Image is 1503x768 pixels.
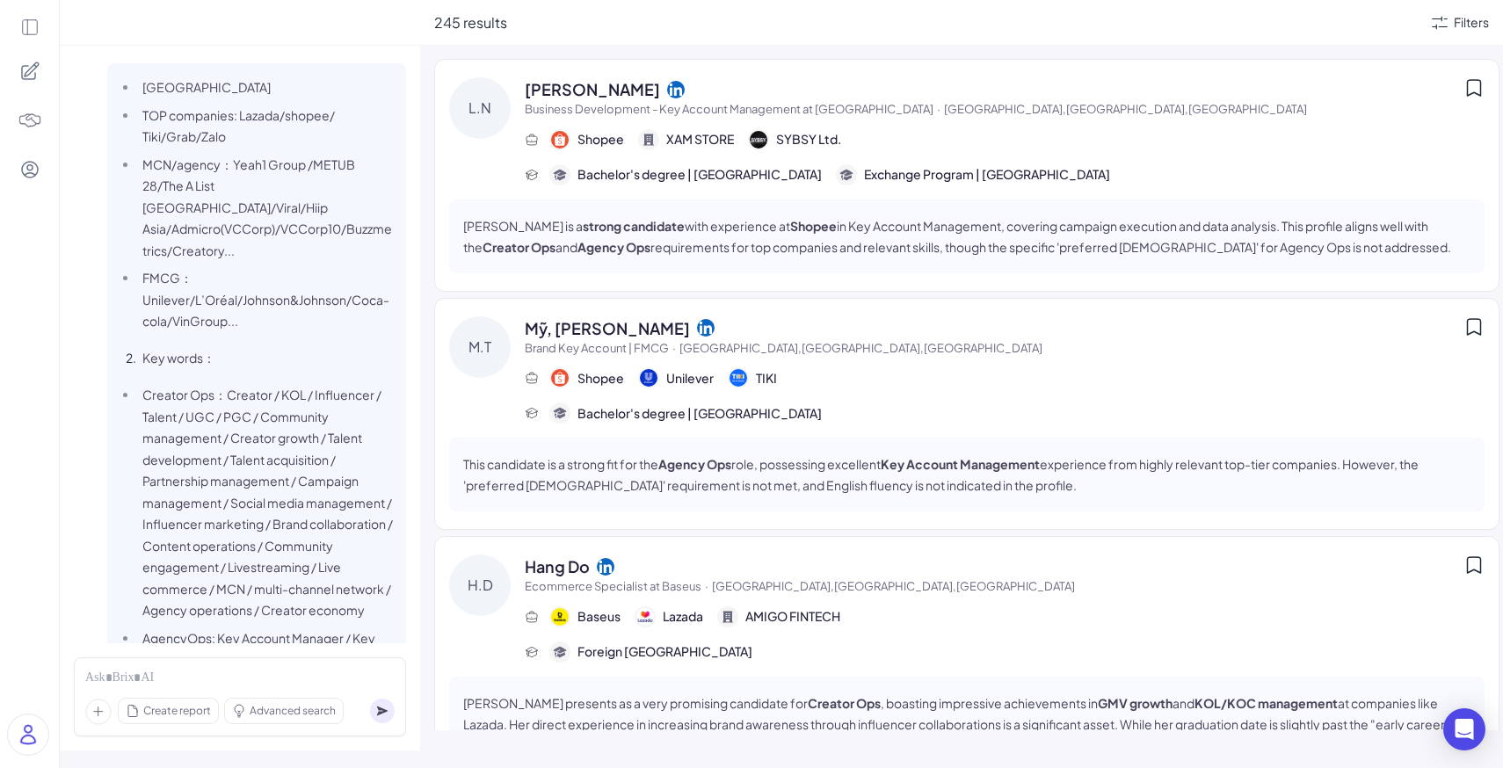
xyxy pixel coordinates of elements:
[551,369,569,387] img: 公司logo
[756,369,777,388] span: TIKI
[790,218,837,234] strong: Shopee
[525,316,690,340] span: Mỹ, [PERSON_NAME]
[658,456,731,472] strong: Agency Ops
[449,554,511,616] div: H.D
[1098,695,1173,711] strong: GMV growth
[636,608,654,626] img: 公司logo
[577,130,624,149] span: Shopee
[138,76,396,98] li: [GEOGRAPHIC_DATA]
[577,642,752,661] span: Foreign [GEOGRAPHIC_DATA]
[577,607,621,626] span: Baseus
[881,456,1040,472] strong: Key Account Management
[663,607,703,626] span: Lazada
[808,695,881,711] strong: Creator Ops
[577,165,822,184] span: Bachelor's degree | [GEOGRAPHIC_DATA]
[434,13,507,32] span: 245 results
[8,714,48,755] img: user_logo.png
[463,215,1470,257] p: [PERSON_NAME] is a with experience at in Key Account Management, covering campaign execution and ...
[750,131,767,149] img: 公司logo
[577,404,822,423] span: Bachelor's degree | [GEOGRAPHIC_DATA]
[730,369,747,387] img: 公司logo
[583,218,685,234] strong: strong candidate
[525,341,669,355] span: Brand Key Account | FMCG
[937,102,940,116] span: ·
[551,131,569,149] img: 公司logo
[250,703,336,719] span: Advanced search
[577,239,650,255] strong: Agency Ops
[551,608,569,626] img: 公司logo
[745,607,840,626] span: AMIGO FINTECH
[672,341,676,355] span: ·
[143,703,211,719] span: Create report
[138,384,396,621] li: Creator Ops：Creator / KOL / Influencer / Talent / UGC / PGC / Community management / Creator grow...
[776,130,841,149] span: SYBSY Ltd.
[138,154,396,262] li: MCN/agency：Yeah1 Group /METUB 28/The A List [GEOGRAPHIC_DATA]/Viral/Hiip Asia/Admicro(VCCorp)/VCC...
[666,130,734,149] span: XAM STORE
[944,102,1307,116] span: [GEOGRAPHIC_DATA],[GEOGRAPHIC_DATA],[GEOGRAPHIC_DATA]
[712,579,1075,593] span: [GEOGRAPHIC_DATA],[GEOGRAPHIC_DATA],[GEOGRAPHIC_DATA]
[138,267,396,332] li: FMCG：Unilever/L’Oréal/Johnson&Johnson/Coca-cola/VinGroup...
[679,341,1042,355] span: [GEOGRAPHIC_DATA],[GEOGRAPHIC_DATA],[GEOGRAPHIC_DATA]
[705,579,708,593] span: ·
[577,369,624,388] span: Shopee
[864,165,1110,184] span: Exchange Program | [GEOGRAPHIC_DATA]
[463,453,1470,496] p: This candidate is a strong fit for the role, possessing excellent experience from highly relevant...
[525,579,701,593] span: Ecommerce Specialist at Baseus
[449,316,511,378] div: M.T
[666,369,714,388] span: Unilever
[18,108,42,133] img: 4blF7nbYMBMHBwcHBwcHBwcHBwcHBwcHB4es+Bd0DLy0SdzEZwAAAABJRU5ErkJggg==
[138,347,396,369] li: Key words：
[483,239,555,255] strong: Creator Ops
[640,369,657,387] img: 公司logo
[1454,13,1489,32] div: Filters
[1194,695,1338,711] strong: KOL/KOC management
[525,102,933,116] span: Business Development - Key Account Management at [GEOGRAPHIC_DATA]
[138,105,396,148] li: TOP companies: Lazada/shopee/ Tiki/Grab/Zalo
[1443,708,1485,750] div: Open Intercom Messenger
[463,692,1470,756] p: [PERSON_NAME] presents as a very promising candidate for , boasting impressive achievements in an...
[525,77,660,101] span: [PERSON_NAME]
[525,554,590,578] span: Hang Do
[449,77,511,139] div: L.N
